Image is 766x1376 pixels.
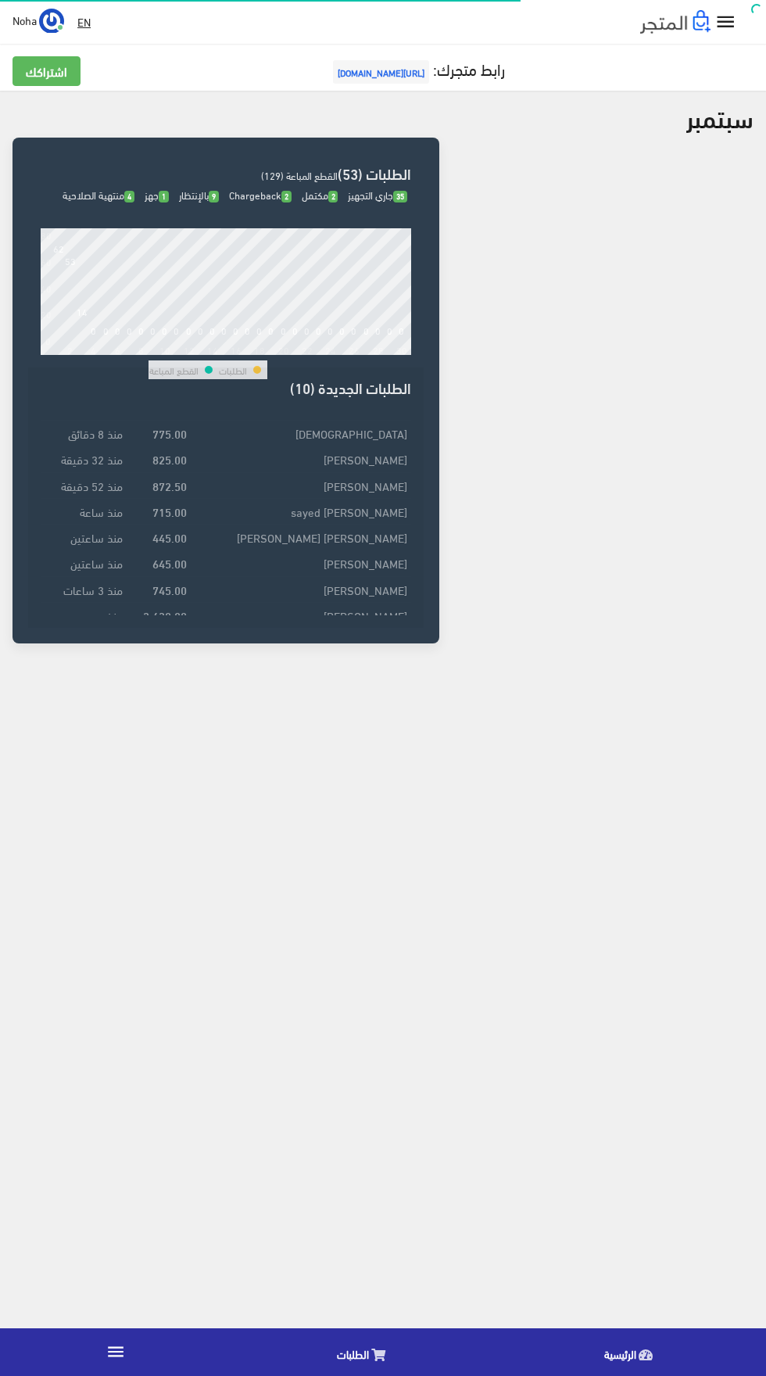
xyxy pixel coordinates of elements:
[179,185,219,204] span: بالإنتظار
[91,344,96,355] div: 4
[191,498,411,524] td: [PERSON_NAME] sayed
[714,11,737,34] i: 
[604,1344,636,1363] span: الرئيسية
[41,446,127,472] td: منذ 32 دقيقة
[67,344,73,355] div: 2
[348,185,407,204] span: جاري التجهيز
[149,360,199,379] td: القطع المباعة
[143,607,187,624] strong: 2,430.00
[138,344,144,355] div: 8
[328,191,338,202] span: 2
[152,477,187,494] strong: 872.50
[686,103,753,131] h2: سبتمبر
[640,10,711,34] img: .
[13,8,64,33] a: ... Noha
[281,191,292,202] span: 2
[152,425,187,442] strong: 775.00
[71,8,97,36] a: EN
[41,421,127,446] td: منذ 8 دقائق
[152,554,187,572] strong: 645.00
[41,380,411,395] h3: الطلبات الجديدة (10)
[393,191,407,202] span: 35
[396,344,407,355] div: 30
[41,498,127,524] td: منذ ساعة
[159,344,170,355] div: 10
[229,185,292,204] span: Chargeback
[145,185,169,204] span: جهز
[278,344,289,355] div: 20
[191,446,411,472] td: [PERSON_NAME]
[63,185,134,204] span: منتهية الصلاحية
[41,576,127,602] td: منذ 3 ساعات
[19,1269,78,1328] iframe: Drift Widget Chat Controller
[218,360,248,379] td: الطلبات
[373,344,384,355] div: 28
[159,191,169,202] span: 1
[325,344,336,355] div: 24
[207,344,218,355] div: 14
[152,450,187,468] strong: 825.00
[329,54,505,83] a: رابط متجرك:[URL][DOMAIN_NAME]
[115,344,120,355] div: 6
[191,421,411,446] td: [DEMOGRAPHIC_DATA]
[106,1342,126,1362] i: 
[13,56,81,86] a: اشتراكك
[231,1332,499,1372] a: الطلبات
[333,60,429,84] span: [URL][DOMAIN_NAME]
[191,472,411,498] td: [PERSON_NAME]
[77,12,91,31] u: EN
[124,191,134,202] span: 4
[209,191,219,202] span: 9
[191,550,411,576] td: [PERSON_NAME]
[184,344,195,355] div: 12
[302,344,313,355] div: 22
[191,602,411,628] td: [PERSON_NAME]
[231,344,242,355] div: 16
[41,525,127,550] td: منذ ساعتين
[41,602,127,628] td: منذ يوم
[41,472,127,498] td: منذ 52 دقيقة
[41,550,127,576] td: منذ ساعتين
[39,9,64,34] img: ...
[254,344,265,355] div: 18
[152,581,187,598] strong: 745.00
[13,10,37,30] span: Noha
[41,166,411,181] h3: الطلبات (53)
[302,185,338,204] span: مكتمل
[191,576,411,602] td: [PERSON_NAME]
[337,1344,369,1363] span: الطلبات
[152,503,187,520] strong: 715.00
[152,529,187,546] strong: 445.00
[191,525,411,550] td: [PERSON_NAME] [PERSON_NAME]
[499,1332,766,1372] a: الرئيسية
[261,166,338,185] span: القطع المباعة (129)
[349,344,360,355] div: 26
